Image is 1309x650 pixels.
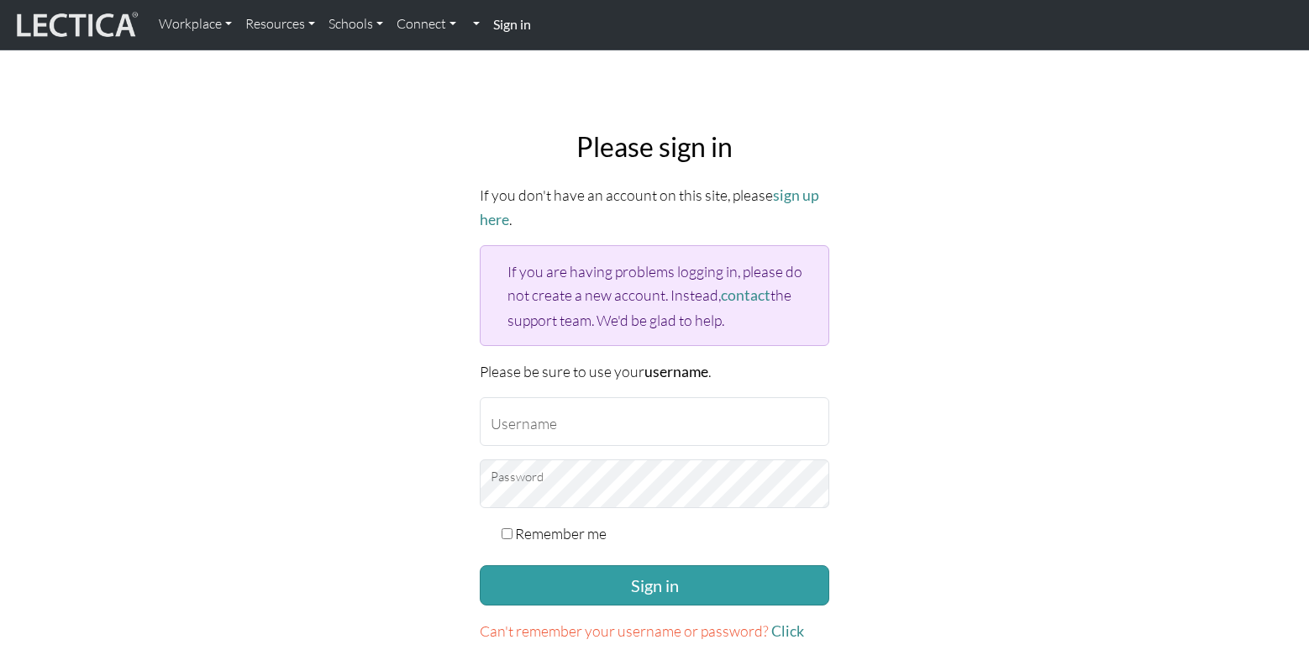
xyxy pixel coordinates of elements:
[480,397,829,446] input: Username
[515,522,607,545] label: Remember me
[480,359,829,384] p: Please be sure to use your .
[721,286,770,304] a: contact
[480,131,829,163] h2: Please sign in
[390,7,463,42] a: Connect
[486,7,538,43] a: Sign in
[152,7,239,42] a: Workplace
[480,565,829,605] button: Sign in
[322,7,390,42] a: Schools
[493,16,531,32] strong: Sign in
[480,621,769,640] span: Can't remember your username or password?
[644,363,708,380] strong: username
[13,9,139,41] img: lecticalive
[239,7,322,42] a: Resources
[480,245,829,345] div: If you are having problems logging in, please do not create a new account. Instead, the support t...
[480,183,829,232] p: If you don't have an account on this site, please .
